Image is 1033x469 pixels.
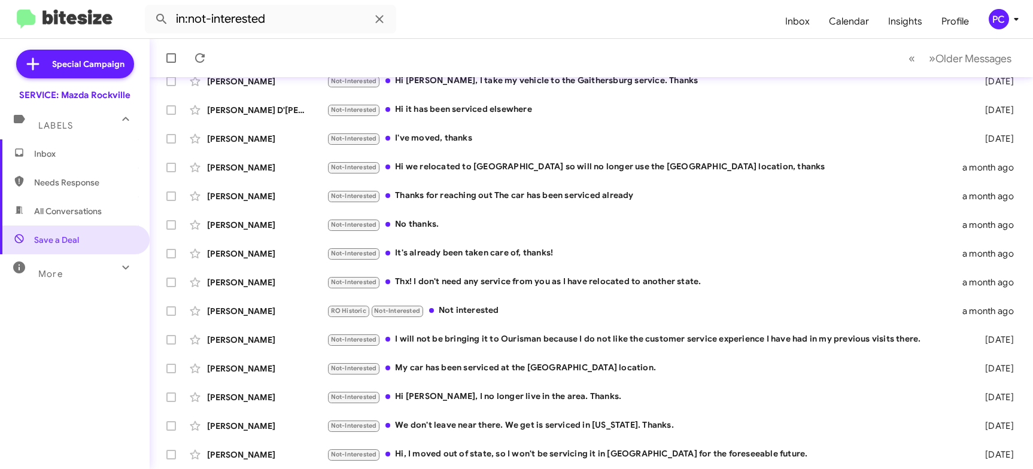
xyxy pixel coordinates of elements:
a: Special Campaign [16,50,134,78]
div: We don't leave near there. We get is serviced in [US_STATE]. Thanks. [327,419,968,433]
span: Not-Interested [331,192,377,200]
div: Hi it has been serviced elsewhere [327,103,968,117]
div: I will not be bringing it to Ourisman because I do not like the customer service experience I hav... [327,333,968,346]
div: [PERSON_NAME] [207,305,327,317]
span: Save a Deal [34,234,79,246]
span: Not-Interested [331,135,377,142]
div: [DATE] [968,449,1023,461]
div: [DATE] [968,363,1023,374]
div: [PERSON_NAME] [207,133,327,145]
a: Inbox [776,4,819,39]
div: Not interested [327,304,962,318]
div: [PERSON_NAME] [207,391,327,403]
span: Not-Interested [331,163,377,171]
div: [PERSON_NAME] [207,363,327,374]
div: [PERSON_NAME] [207,248,327,260]
a: Profile [932,4,979,39]
div: [PERSON_NAME] [207,75,327,87]
div: My car has been serviced at the [GEOGRAPHIC_DATA] location. [327,361,968,375]
span: Not-Interested [331,77,377,85]
span: Not-Interested [331,336,377,343]
div: [PERSON_NAME] D'[PERSON_NAME] [207,104,327,116]
span: Not-Interested [331,364,377,372]
div: [DATE] [968,391,1023,403]
div: [PERSON_NAME] [207,276,327,288]
span: Not-Interested [331,278,377,286]
span: More [38,269,63,279]
span: Not-Interested [331,221,377,229]
div: a month ago [962,162,1023,173]
div: [DATE] [968,420,1023,432]
div: a month ago [962,276,1023,288]
div: [DATE] [968,104,1023,116]
span: « [909,51,915,66]
div: [PERSON_NAME] [207,219,327,231]
span: Needs Response [34,176,136,188]
div: No thanks. [327,218,962,232]
span: All Conversations [34,205,102,217]
button: Next [922,46,1019,71]
div: a month ago [962,248,1023,260]
span: Not-Interested [331,422,377,430]
div: PC [989,9,1009,29]
div: I've moved, thanks [327,132,968,145]
span: » [929,51,935,66]
div: Hi [PERSON_NAME], I no longer live in the area. Thanks. [327,390,968,404]
div: [DATE] [968,75,1023,87]
span: Not-Interested [331,106,377,114]
div: [PERSON_NAME] [207,334,327,346]
span: Special Campaign [52,58,124,70]
button: Previous [901,46,922,71]
button: PC [979,9,1020,29]
div: SERVICE: Mazda Rockville [19,89,130,101]
div: It's already been taken care of, thanks! [327,246,962,260]
span: Not-Interested [331,393,377,401]
div: [PERSON_NAME] [207,449,327,461]
span: Older Messages [935,52,1011,65]
div: [PERSON_NAME] [207,420,327,432]
div: Thx! I don't need any service from you as I have relocated to another state. [327,275,962,289]
div: a month ago [962,190,1023,202]
div: Thanks for reaching out The car has been serviced already [327,189,962,203]
div: Hi, I moved out of state, so I won't be servicing it in [GEOGRAPHIC_DATA] for the foreseeable fut... [327,447,968,461]
span: Not-Interested [331,450,377,458]
div: Hi [PERSON_NAME], I take my vehicle to the Gaithersburg service. Thanks [327,74,968,88]
span: Not-Interested [374,307,420,315]
div: [PERSON_NAME] [207,162,327,173]
div: [DATE] [968,133,1023,145]
div: a month ago [962,219,1023,231]
a: Insights [879,4,932,39]
div: a month ago [962,305,1023,317]
span: Not-Interested [331,249,377,257]
span: Inbox [34,148,136,160]
div: [DATE] [968,334,1023,346]
span: Labels [38,120,73,131]
nav: Page navigation example [902,46,1019,71]
span: RO Historic [331,307,366,315]
a: Calendar [819,4,879,39]
div: Hi we relocated to [GEOGRAPHIC_DATA] so will no longer use the [GEOGRAPHIC_DATA] location, thanks [327,160,962,174]
input: Search [145,5,396,33]
div: [PERSON_NAME] [207,190,327,202]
